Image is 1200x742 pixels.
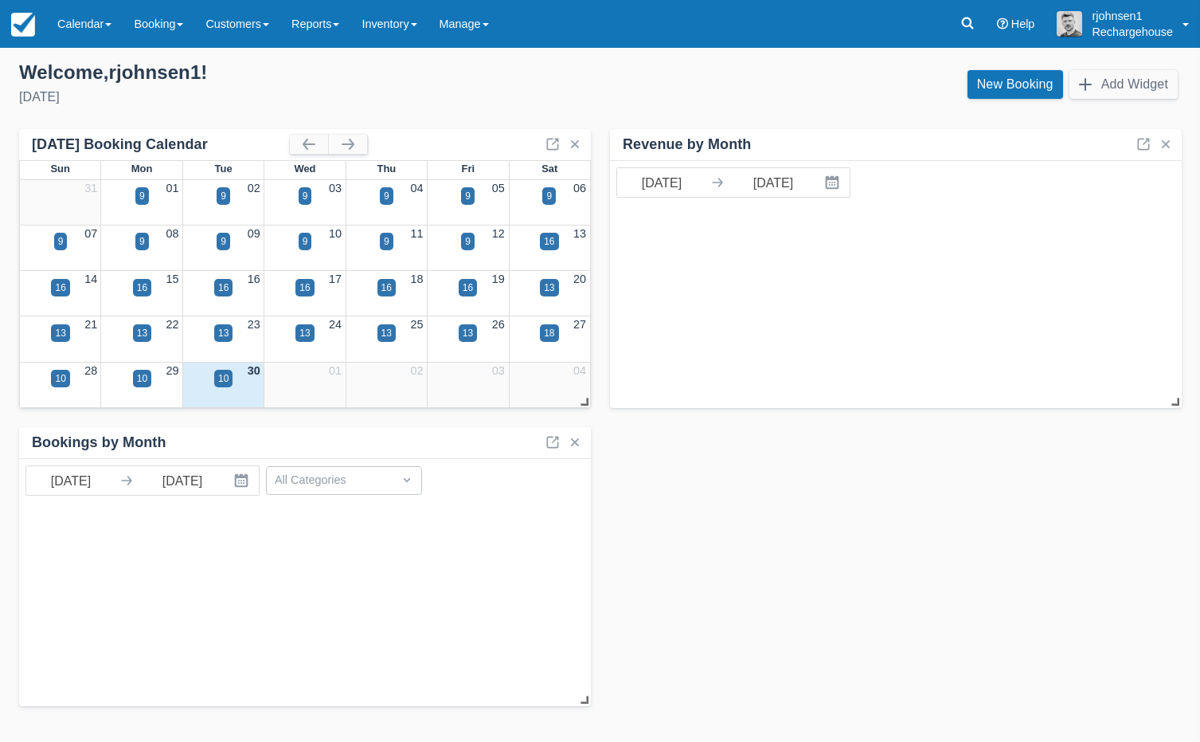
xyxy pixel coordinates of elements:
[410,273,423,285] a: 18
[329,364,342,377] a: 01
[492,227,505,240] a: 12
[573,364,586,377] a: 04
[218,371,229,386] div: 10
[84,227,97,240] a: 07
[218,326,229,340] div: 13
[166,273,179,285] a: 15
[55,281,65,295] div: 16
[1057,11,1082,37] img: A1
[1092,8,1173,24] p: rjohnsen1
[465,189,471,203] div: 9
[84,182,97,194] a: 31
[465,234,471,249] div: 9
[329,227,342,240] a: 10
[541,163,557,175] span: Sat
[137,281,147,295] div: 16
[84,318,97,331] a: 21
[19,61,588,84] div: Welcome , rjohnsen1 !
[1011,18,1035,30] span: Help
[303,234,308,249] div: 9
[137,326,147,340] div: 13
[544,326,554,340] div: 18
[11,13,35,37] img: checkfront-main-nav-mini-logo.png
[299,281,310,295] div: 16
[19,88,588,107] div: [DATE]
[227,466,259,495] button: Interact with the calendar and add the check-in date for your trip.
[299,326,310,340] div: 13
[492,182,505,194] a: 05
[248,364,260,377] a: 30
[84,273,97,285] a: 14
[384,189,389,203] div: 9
[818,168,850,197] button: Interact with the calendar and add the check-in date for your trip.
[623,135,751,154] div: Revenue by Month
[544,281,554,295] div: 13
[410,182,423,194] a: 04
[329,318,342,331] a: 24
[294,163,315,175] span: Wed
[215,163,233,175] span: Tue
[410,227,423,240] a: 11
[248,273,260,285] a: 16
[32,434,166,452] div: Bookings by Month
[1069,70,1178,99] button: Add Widget
[381,326,392,340] div: 13
[221,234,226,249] div: 9
[248,227,260,240] a: 09
[967,70,1063,99] a: New Booking
[492,318,505,331] a: 26
[32,135,290,154] div: [DATE] Booking Calendar
[137,371,147,386] div: 10
[139,189,145,203] div: 9
[492,364,505,377] a: 03
[410,364,423,377] a: 02
[573,227,586,240] a: 13
[997,18,1008,29] i: Help
[248,182,260,194] a: 02
[463,281,473,295] div: 16
[1092,24,1173,40] p: Rechargehouse
[84,364,97,377] a: 28
[462,163,475,175] span: Fri
[399,472,415,488] span: Dropdown icon
[384,234,389,249] div: 9
[221,189,226,203] div: 9
[139,234,145,249] div: 9
[546,189,552,203] div: 9
[544,234,554,249] div: 16
[463,326,473,340] div: 13
[218,281,229,295] div: 16
[329,273,342,285] a: 17
[50,163,69,175] span: Sun
[410,318,423,331] a: 25
[492,273,505,285] a: 19
[58,234,64,249] div: 9
[617,168,706,197] input: Start Date
[303,189,308,203] div: 9
[573,273,586,285] a: 20
[573,182,586,194] a: 06
[131,163,153,175] span: Mon
[166,182,179,194] a: 01
[729,168,818,197] input: End Date
[166,318,179,331] a: 22
[329,182,342,194] a: 03
[377,163,397,175] span: Thu
[26,466,115,495] input: Start Date
[55,326,65,340] div: 13
[55,371,65,386] div: 10
[166,227,179,240] a: 08
[138,466,227,495] input: End Date
[573,318,586,331] a: 27
[166,364,179,377] a: 29
[248,318,260,331] a: 23
[381,281,392,295] div: 16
